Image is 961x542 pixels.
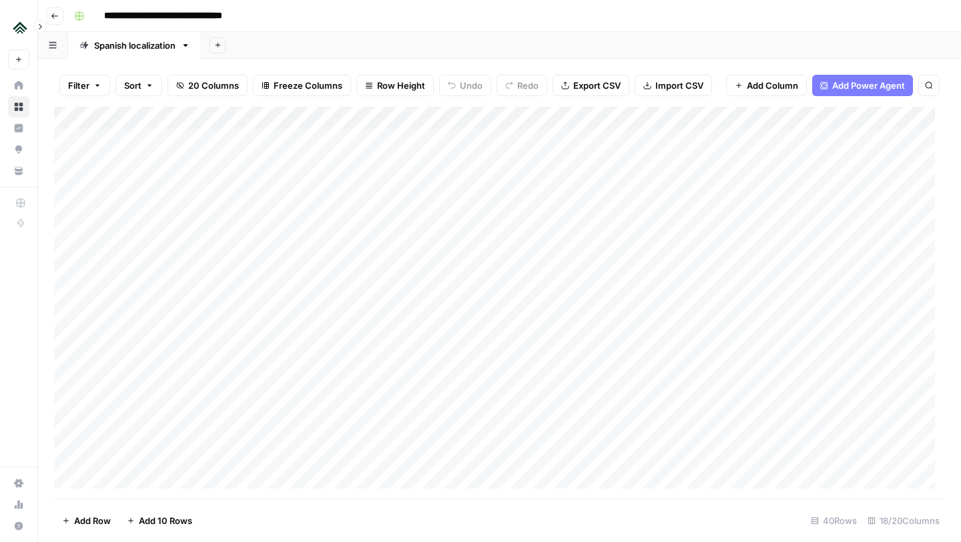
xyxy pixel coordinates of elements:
a: Home [8,75,29,96]
div: 40 Rows [806,510,862,531]
span: Filter [68,79,89,92]
a: Insights [8,117,29,139]
a: Spanish localization [68,32,202,59]
a: Your Data [8,160,29,182]
button: Add Power Agent [812,75,913,96]
span: Add Row [74,514,111,527]
div: Spanish localization [94,39,176,52]
a: Browse [8,96,29,117]
button: Filter [59,75,110,96]
button: Import CSV [635,75,712,96]
span: Freeze Columns [274,79,342,92]
button: Workspace: Uplisting [8,11,29,44]
span: Redo [517,79,539,92]
button: Row Height [356,75,434,96]
button: Redo [497,75,547,96]
button: Undo [439,75,491,96]
button: Add Column [726,75,807,96]
button: Add Row [54,510,119,531]
button: Add 10 Rows [119,510,200,531]
button: Export CSV [553,75,629,96]
span: Undo [460,79,483,92]
span: Sort [124,79,141,92]
span: Import CSV [655,79,703,92]
div: 18/20 Columns [862,510,945,531]
button: 20 Columns [168,75,248,96]
a: Opportunities [8,139,29,160]
span: Add 10 Rows [139,514,192,527]
span: 20 Columns [188,79,239,92]
a: Settings [8,473,29,494]
span: Add Power Agent [832,79,905,92]
button: Sort [115,75,162,96]
span: Add Column [747,79,798,92]
button: Help + Support [8,515,29,537]
button: Freeze Columns [253,75,351,96]
span: Export CSV [573,79,621,92]
span: Row Height [377,79,425,92]
img: Uplisting Logo [8,15,32,39]
a: Usage [8,494,29,515]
